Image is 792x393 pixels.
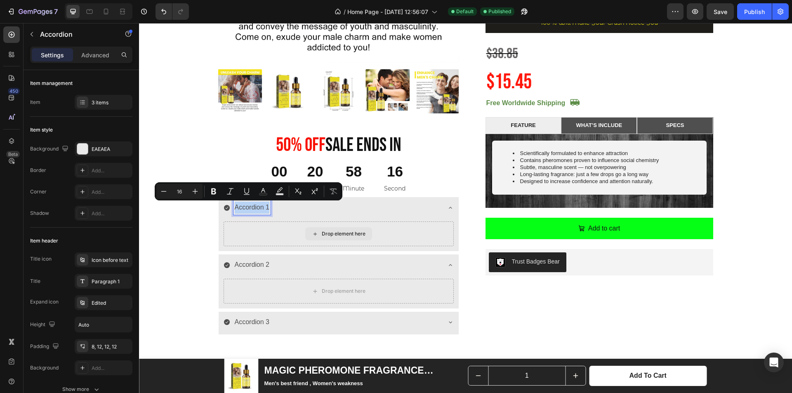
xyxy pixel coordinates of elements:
[183,207,226,214] div: Drop element here
[137,111,186,134] span: 50% 0ff
[488,8,511,15] span: Published
[96,179,131,191] p: Accordion 1
[30,209,49,217] div: Shadow
[330,343,349,362] button: decrement
[92,343,130,351] div: 8, 12, 12, 12
[96,236,131,248] p: Accordion 2
[245,160,266,171] p: Second
[527,99,545,106] p: SPECS
[8,88,20,94] div: 450
[40,29,110,39] p: Accordion
[744,7,765,16] div: Publish
[139,23,792,393] iframe: Design area
[3,3,61,20] button: 7
[30,80,73,87] div: Item management
[714,8,727,15] span: Save
[350,229,427,249] button: Trust Badges Bear
[437,99,483,106] p: WHAT’S INCLUDE
[92,210,130,217] div: Add...
[132,139,148,158] div: 00
[490,348,528,357] div: Add to cart
[92,365,130,372] div: Add...
[41,51,64,59] p: Settings
[92,257,130,264] div: Icon before text
[75,317,132,332] input: Auto
[94,235,132,249] div: Rich Text Editor. Editing area: main
[456,8,474,15] span: Default
[30,364,59,372] div: Background
[356,234,366,244] img: CLDR_q6erfwCEAE=.png
[92,188,130,196] div: Add...
[168,160,184,171] p: Hour
[346,45,394,73] div: $15.45
[183,265,226,271] div: Drop element here
[30,237,58,245] div: Item header
[30,167,46,174] div: Border
[245,139,266,158] div: 16
[30,188,47,195] div: Corner
[427,343,446,362] button: increment
[156,3,189,20] div: Undo/Redo
[204,139,225,158] div: 58
[96,293,131,305] p: Accordion 3
[92,167,130,174] div: Add...
[344,7,346,16] span: /
[30,341,61,352] div: Padding
[30,298,59,306] div: Expand icon
[6,151,20,158] div: Beta
[92,278,130,285] div: Paragraph 1
[30,144,70,155] div: Background
[374,141,563,148] li: Subtle, masculine scent — not overpowering
[707,3,734,20] button: Save
[30,255,52,263] div: Title icon
[92,99,130,106] div: 3 items
[204,160,225,171] p: Minute
[94,177,132,192] div: Rich Text Editor. Editing area: main
[374,134,563,141] li: Contains pheromones proven to influence social chemistry
[374,155,563,162] li: Designed to increase confidence and attention naturally.
[54,7,58,16] p: 7
[346,17,380,45] div: $38.85
[30,99,40,106] div: Item
[349,343,427,362] input: quantity
[764,353,784,372] div: Open Intercom Messenger
[81,51,109,59] p: Advanced
[450,343,568,363] button: Add to cart
[168,139,184,158] div: 20
[449,200,481,212] div: Add to cart
[79,109,320,136] h2: Sale Ends In
[155,182,342,200] div: Editor contextual toolbar
[374,127,563,134] li: Scientifically formulated to enhance attraction
[30,126,53,134] div: Item style
[92,146,130,153] div: EAEAEA
[347,7,428,16] span: Home Page - [DATE] 12:56:07
[372,99,396,106] p: FEATURE
[94,292,132,306] div: Rich Text Editor. Editing area: main
[30,278,40,285] div: Title
[347,76,427,83] strong: Free Worldwide Shipping
[737,3,772,20] button: Publish
[92,299,130,307] div: Edited
[132,160,148,171] p: Day
[30,319,57,330] div: Height
[374,148,563,155] li: Long-lasting fragrance: just a few drops go a long way
[373,234,421,243] div: Trust Badges Bear
[346,195,574,217] button: Add to cart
